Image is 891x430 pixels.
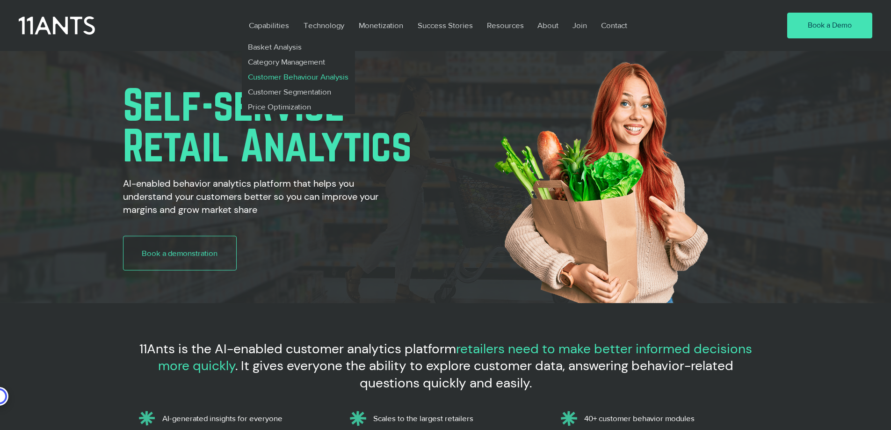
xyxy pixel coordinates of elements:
span: Book a demonstration [142,248,217,259]
p: Category Management [244,54,329,69]
a: Technology [297,15,352,36]
a: Customer Segmentation [242,84,355,99]
a: Category Management [242,54,355,69]
a: Customer Behaviour Analysis [242,69,355,84]
p: Basket Analysis [244,39,306,54]
p: Capabilities [244,15,294,36]
p: Customer Behaviour Analysis [244,69,353,84]
a: Price Optimization [242,99,355,114]
span: retailers need to make better informed decisions more quickly [158,340,752,374]
p: Success Stories [413,15,478,36]
span: 11Ants is the AI-enabled customer analytics platform [139,340,456,357]
span: Self-service [123,80,345,129]
p: Monetization [354,15,408,36]
h2: AI-enabled behavior analytics platform that helps you understand your customers better so you can... [123,177,404,216]
p: 40+ customer behavior modules [584,414,754,423]
p: Resources [482,15,529,36]
nav: Site [242,15,760,36]
a: Monetization [352,15,411,36]
a: Book a Demo [787,13,872,39]
a: Success Stories [411,15,480,36]
span: Retail Analytics [123,121,412,169]
a: Book a demonstration [123,236,237,270]
a: Join [565,15,594,36]
p: Technology [299,15,349,36]
span: Book a Demo [808,20,852,30]
p: Scales to the largest retailers [373,414,543,423]
p: Join [568,15,592,36]
a: Contact [594,15,635,36]
p: Contact [596,15,632,36]
a: About [530,15,565,36]
span: AI-generated insights for everyone [162,414,283,423]
p: Price Optimization [244,99,315,114]
p: Customer Segmentation [244,84,335,99]
a: Basket Analysis [242,39,355,54]
a: Capabilities [242,15,297,36]
a: Resources [480,15,530,36]
span: . It gives everyone the ability to explore customer data, answering behavior-related questions qu... [235,357,733,391]
p: About [533,15,563,36]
